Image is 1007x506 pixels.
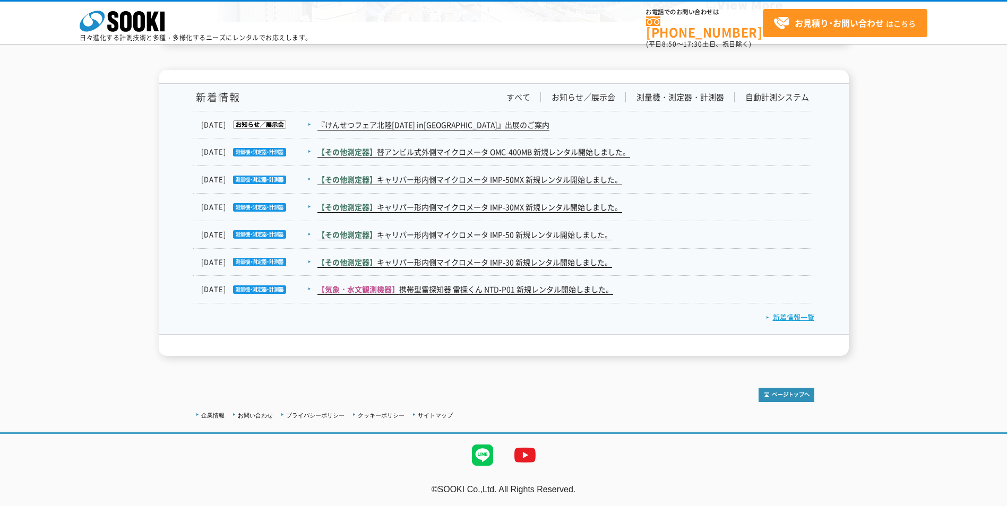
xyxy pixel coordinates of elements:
dt: [DATE] [201,202,316,213]
span: お電話でのお問い合わせは [646,9,763,15]
a: 【気象・水文観測機器】携帯型雷探知器 雷探くん NTD-P01 新規レンタル開始しました。 [317,284,613,295]
dt: [DATE] [201,174,316,185]
span: 【その他測定器】 [317,174,377,185]
h1: 新着情報 [193,92,240,103]
a: 【その他測定器】キャリパー形内側マイクロメータ IMP-30 新規レンタル開始しました。 [317,257,612,268]
dt: [DATE] [201,284,316,295]
dt: [DATE] [201,119,316,130]
img: 測量機・測定器・計測器 [226,148,286,156]
img: YouTube [504,434,546,476]
a: 【その他測定器】キャリパー形内側マイクロメータ IMP-50 新規レンタル開始しました。 [317,229,612,240]
a: [PHONE_NUMBER] [646,16,763,38]
a: すべて [506,92,530,103]
img: 測量機・測定器・計測器 [226,285,286,294]
a: 『けんせつフェア北陸[DATE] in[GEOGRAPHIC_DATA]』出展のご案内 [317,119,549,130]
a: お見積り･お問い合わせはこちら [763,9,927,37]
span: 【その他測定器】 [317,146,377,157]
a: テストMail [966,495,1007,504]
a: 【その他測定器】キャリパー形内側マイクロメータ IMP-50MX 新規レンタル開始しました。 [317,174,622,185]
a: 【その他測定器】替アンビル式外側マイクロメータ OMC-400MB 新規レンタル開始しました。 [317,146,630,158]
a: 自動計測システム [745,92,809,103]
img: トップページへ [759,388,814,402]
a: クッキーポリシー [358,412,404,418]
a: 新着情報一覧 [766,312,814,322]
img: お知らせ／展示会 [226,120,286,129]
dt: [DATE] [201,257,316,268]
span: 17:30 [683,39,702,49]
img: 測量機・測定器・計測器 [226,230,286,239]
span: 【その他測定器】 [317,257,377,267]
span: 8:50 [662,39,677,49]
a: サイトマップ [418,412,453,418]
a: お知らせ／展示会 [552,92,615,103]
a: 測量機・測定器・計測器 [636,92,724,103]
span: (平日 ～ 土日、祝日除く) [646,39,751,49]
a: お問い合わせ [238,412,273,418]
img: 測量機・測定器・計測器 [226,258,286,266]
span: 【気象・水文観測機器】 [317,284,399,294]
img: LINE [461,434,504,476]
a: 企業情報 [201,412,225,418]
a: 【その他測定器】キャリパー形内側マイクロメータ IMP-30MX 新規レンタル開始しました。 [317,202,622,213]
dt: [DATE] [201,229,316,240]
span: 【その他測定器】 [317,202,377,212]
a: プライバシーポリシー [286,412,345,418]
span: 【その他測定器】 [317,229,377,240]
p: 日々進化する計測技術と多種・多様化するニーズにレンタルでお応えします。 [80,34,312,41]
span: はこちら [773,15,916,31]
img: 測量機・測定器・計測器 [226,176,286,184]
img: 測量機・測定器・計測器 [226,203,286,212]
strong: お見積り･お問い合わせ [795,16,884,29]
dt: [DATE] [201,146,316,158]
